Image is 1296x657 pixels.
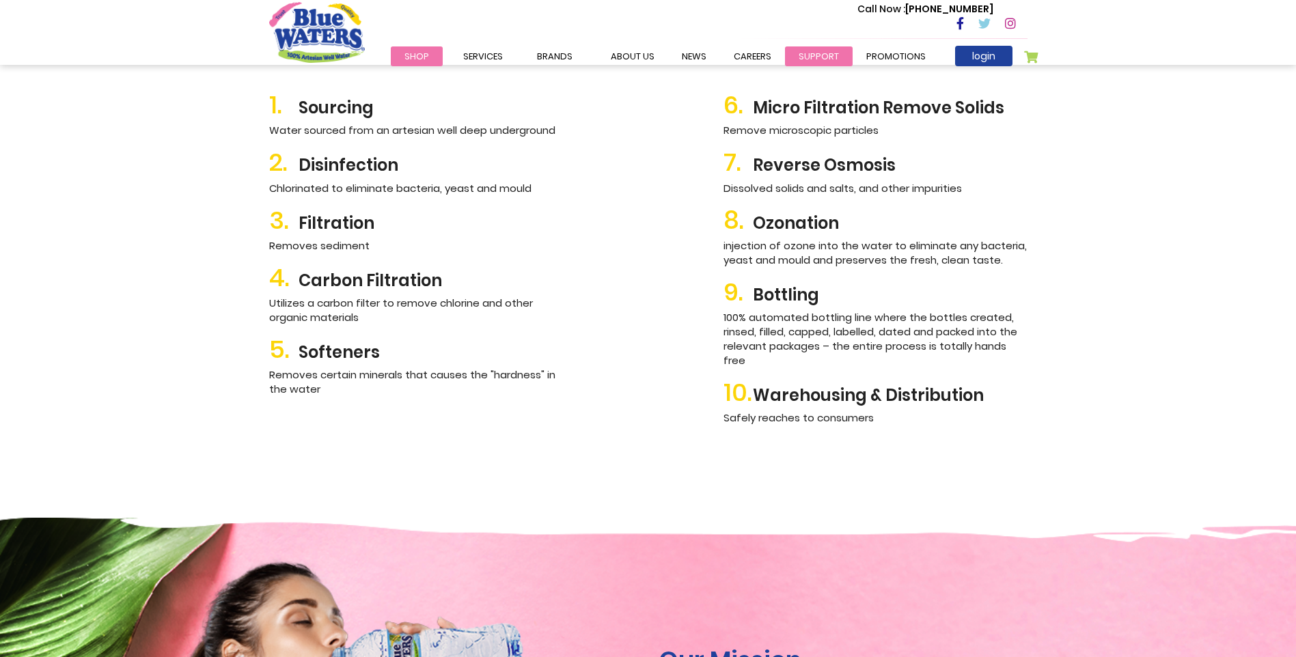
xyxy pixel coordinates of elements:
[269,181,573,195] p: Chlorinated to eliminate bacteria, yeast and mould
[723,277,1028,307] h2: Bottling
[269,206,573,235] h2: Filtration
[723,123,1028,137] p: Remove microscopic particles
[723,378,1028,407] h2: Warehousing & Distribution
[597,46,668,66] a: about us
[269,90,299,120] span: 1.
[269,123,573,137] p: Water sourced from an artesian well deep underground
[723,378,753,407] span: 10.
[723,148,1028,177] h2: Reverse Osmosis
[857,2,993,16] p: [PHONE_NUMBER]
[723,181,1028,195] p: Dissolved solids and salts, and other impurities
[404,50,429,63] span: Shop
[853,46,939,66] a: Promotions
[269,148,299,177] span: 2.
[955,46,1012,66] a: login
[463,50,503,63] span: Services
[668,46,720,66] a: News
[723,148,753,177] span: 7.
[537,50,573,63] span: Brands
[269,335,299,364] span: 5.
[269,90,573,120] h2: Sourcing
[723,90,1028,120] h2: Micro Filtration Remove Solids
[269,263,573,292] h2: Carbon Filtration
[723,238,1028,267] p: injection of ozone into the water to eliminate any bacteria, yeast and mould and preserves the fr...
[269,263,299,292] span: 4.
[269,367,573,396] p: Removes certain minerals that causes the "hardness" in the water
[723,410,1028,425] p: Safely reaches to consumers
[720,46,785,66] a: careers
[269,206,299,235] span: 3.
[269,2,365,62] a: store logo
[269,296,573,324] p: Utilizes a carbon filter to remove chlorine and other organic materials
[785,46,853,66] a: support
[269,238,573,253] p: Removes sediment
[723,277,753,307] span: 9.
[269,335,573,364] h2: Softeners
[723,90,753,120] span: 6.
[723,310,1028,367] p: 100% automated bottling line where the bottles created, rinsed, filled, capped, labelled, dated a...
[723,206,753,235] span: 8.
[269,148,573,177] h2: Disinfection
[723,206,1028,235] h2: Ozonation
[857,2,905,16] span: Call Now :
